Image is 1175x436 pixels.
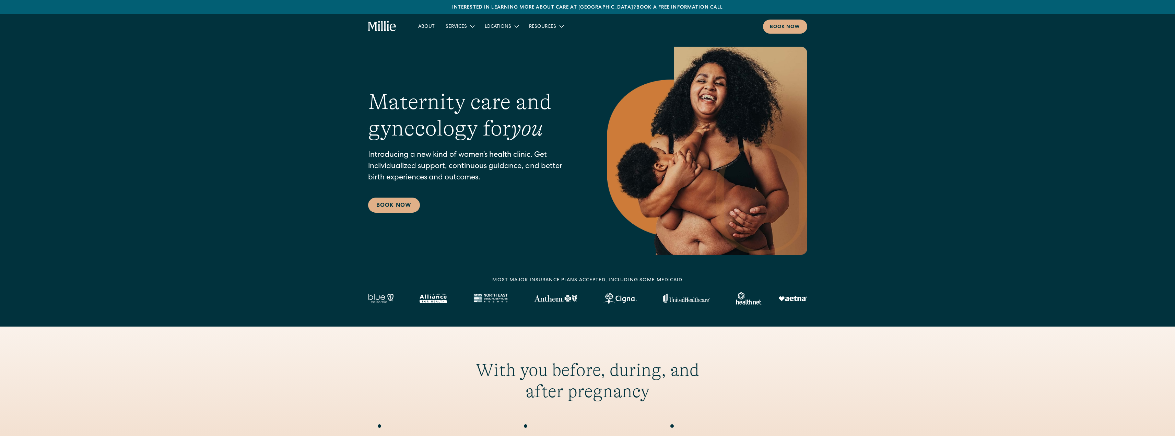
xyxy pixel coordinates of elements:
a: home [368,21,397,32]
a: Book Now [368,198,420,213]
div: Resources [529,23,556,31]
div: Resources [524,21,568,32]
a: About [413,21,440,32]
div: Locations [485,23,511,31]
img: Anthem Logo [534,295,577,302]
em: you [511,116,543,141]
img: Healthnet logo [736,292,762,305]
h2: With you before, during, and after pregnancy [456,360,719,402]
div: Services [446,23,467,31]
img: Blue California logo [368,294,393,303]
img: Alameda Alliance logo [420,294,447,303]
div: Book now [770,24,800,31]
img: North East Medical Services logo [473,294,508,303]
p: Introducing a new kind of women’s health clinic. Get individualized support, continuous guidance,... [368,150,579,184]
img: United Healthcare logo [663,294,710,303]
div: MOST MAJOR INSURANCE PLANS ACCEPTED, INCLUDING some MEDICAID [492,277,682,284]
div: Locations [479,21,524,32]
h1: Maternity care and gynecology for [368,89,579,142]
a: Book a free information call [636,5,723,10]
div: Services [440,21,479,32]
img: Aetna logo [778,296,807,301]
a: Book now [763,20,807,34]
img: Cigna logo [603,293,637,304]
img: Smiling mother with her baby in arms, celebrating body positivity and the nurturing bond of postp... [607,47,807,255]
